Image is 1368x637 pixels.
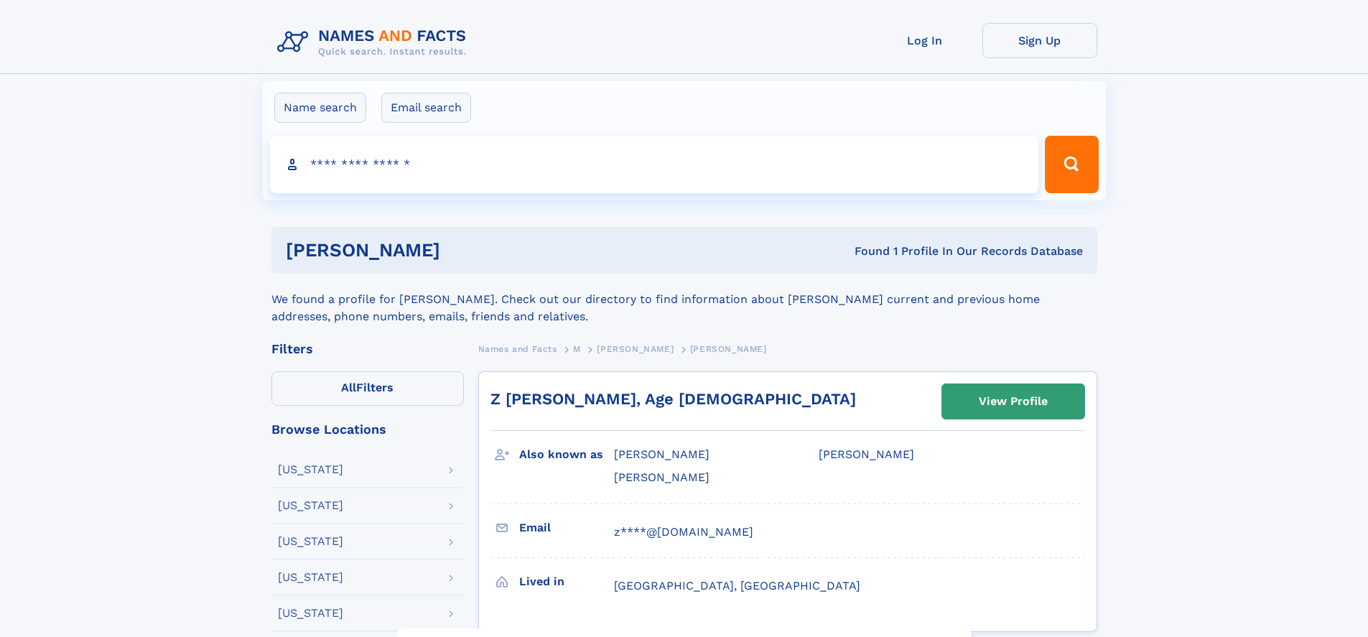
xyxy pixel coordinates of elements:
[278,500,343,511] div: [US_STATE]
[597,344,674,354] span: [PERSON_NAME]
[647,243,1083,259] div: Found 1 Profile In Our Records Database
[819,447,914,461] span: [PERSON_NAME]
[1045,136,1098,193] button: Search Button
[573,344,581,354] span: M
[982,23,1097,58] a: Sign Up
[867,23,982,58] a: Log In
[519,442,614,467] h3: Also known as
[286,241,648,259] h1: [PERSON_NAME]
[278,608,343,619] div: [US_STATE]
[271,423,464,436] div: Browse Locations
[270,136,1039,193] input: search input
[278,536,343,547] div: [US_STATE]
[942,384,1084,419] a: View Profile
[271,343,464,355] div: Filters
[573,340,581,358] a: M
[381,93,471,123] label: Email search
[614,470,709,484] span: [PERSON_NAME]
[478,340,557,358] a: Names and Facts
[979,385,1048,418] div: View Profile
[274,93,366,123] label: Name search
[278,464,343,475] div: [US_STATE]
[519,516,614,540] h3: Email
[490,390,856,408] a: Z [PERSON_NAME], Age [DEMOGRAPHIC_DATA]
[519,569,614,594] h3: Lived in
[597,340,674,358] a: [PERSON_NAME]
[614,447,709,461] span: [PERSON_NAME]
[278,572,343,583] div: [US_STATE]
[614,579,860,592] span: [GEOGRAPHIC_DATA], [GEOGRAPHIC_DATA]
[271,274,1097,325] div: We found a profile for [PERSON_NAME]. Check out our directory to find information about [PERSON_N...
[341,381,356,394] span: All
[271,23,478,62] img: Logo Names and Facts
[690,344,767,354] span: [PERSON_NAME]
[271,371,464,406] label: Filters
